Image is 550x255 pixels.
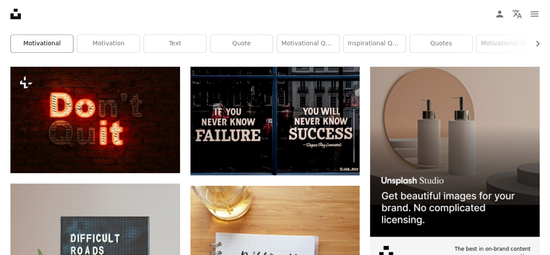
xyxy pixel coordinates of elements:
[10,116,180,124] a: a neon sign that says don't cut on a brick wall
[370,67,540,237] img: file-1715714113747-b8b0561c490eimage
[190,117,360,125] a: text
[210,35,273,52] a: quote
[530,35,540,52] button: scroll list to the right
[11,35,73,52] a: motivational
[77,35,140,52] a: motivation
[526,5,543,23] button: Menu
[491,5,508,23] a: Log in / Sign up
[477,35,539,52] a: motivational wallpapers
[190,67,360,175] img: text
[410,35,472,52] a: quotes
[343,35,406,52] a: inspirational quote
[10,9,21,19] a: Home — Unsplash
[10,67,180,173] img: a neon sign that says don't cut on a brick wall
[508,5,526,23] button: Language
[277,35,339,52] a: motivational quote
[144,35,206,52] a: text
